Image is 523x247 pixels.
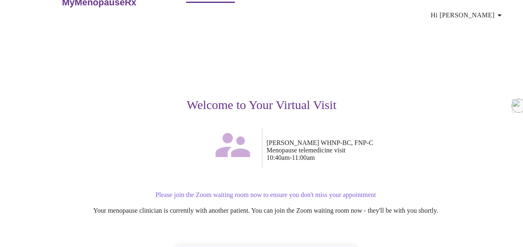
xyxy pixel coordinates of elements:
p: Please join the Zoom waiting room now to ensure you don't miss your appointment [21,191,510,199]
button: Hi [PERSON_NAME] [427,7,508,24]
p: [PERSON_NAME] WHNP-BC, FNP-C Menopause telemedicine visit 10:40am - 11:00am [267,139,510,161]
p: Your menopause clinician is currently with another patient. You can join the Zoom waiting room no... [21,207,510,214]
h3: Welcome to Your Virtual Visit [13,98,510,112]
span: Hi [PERSON_NAME] [431,9,504,21]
